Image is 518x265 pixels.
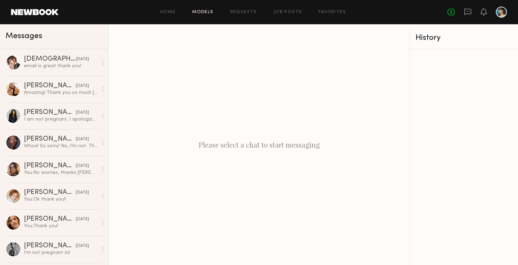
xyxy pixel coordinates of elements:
div: You: No worries, thanks [PERSON_NAME]! [24,169,98,176]
a: Home [160,10,176,15]
div: History [416,34,512,42]
a: Models [192,10,213,15]
div: [PERSON_NAME] [24,162,76,169]
div: [DATE] [76,109,89,116]
div: I’m not pregnant lol [24,249,98,256]
div: [DATE] [76,56,89,63]
div: You: Thank you! [24,223,98,229]
div: [PERSON_NAME] [24,242,76,249]
div: [DATE] [76,189,89,196]
a: Favorites [319,10,346,15]
div: [PERSON_NAME] [24,216,76,223]
a: Requests [230,10,257,15]
div: [PERSON_NAME] [24,136,76,143]
div: [DATE] [76,163,89,169]
div: [PERSON_NAME] [24,189,76,196]
div: Whoa! So sorry! No, I’m not. Thank you for reaching out. Good luck on the project 🙏🏾 [24,143,98,149]
a: Job Posts [274,10,302,15]
div: [PERSON_NAME] [24,82,76,89]
div: [DATE] [76,243,89,249]
div: [DATE] [76,83,89,89]
div: [PERSON_NAME] [24,109,76,116]
div: [DEMOGRAPHIC_DATA][PERSON_NAME] [24,56,76,63]
span: Messages [6,32,42,40]
div: [DATE] [76,216,89,223]
div: [DATE] [76,136,89,143]
div: email is great thank you! [24,63,98,69]
div: I am not pregnant, I apologize for missing that major detail! [24,116,98,123]
div: You: Ok thank you!! [24,196,98,203]
div: Please select a chat to start messaging [108,24,410,265]
div: Amazing! Thank you so much [PERSON_NAME]!I’m also leaving my Instagram handle as well just in cas... [24,89,98,96]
